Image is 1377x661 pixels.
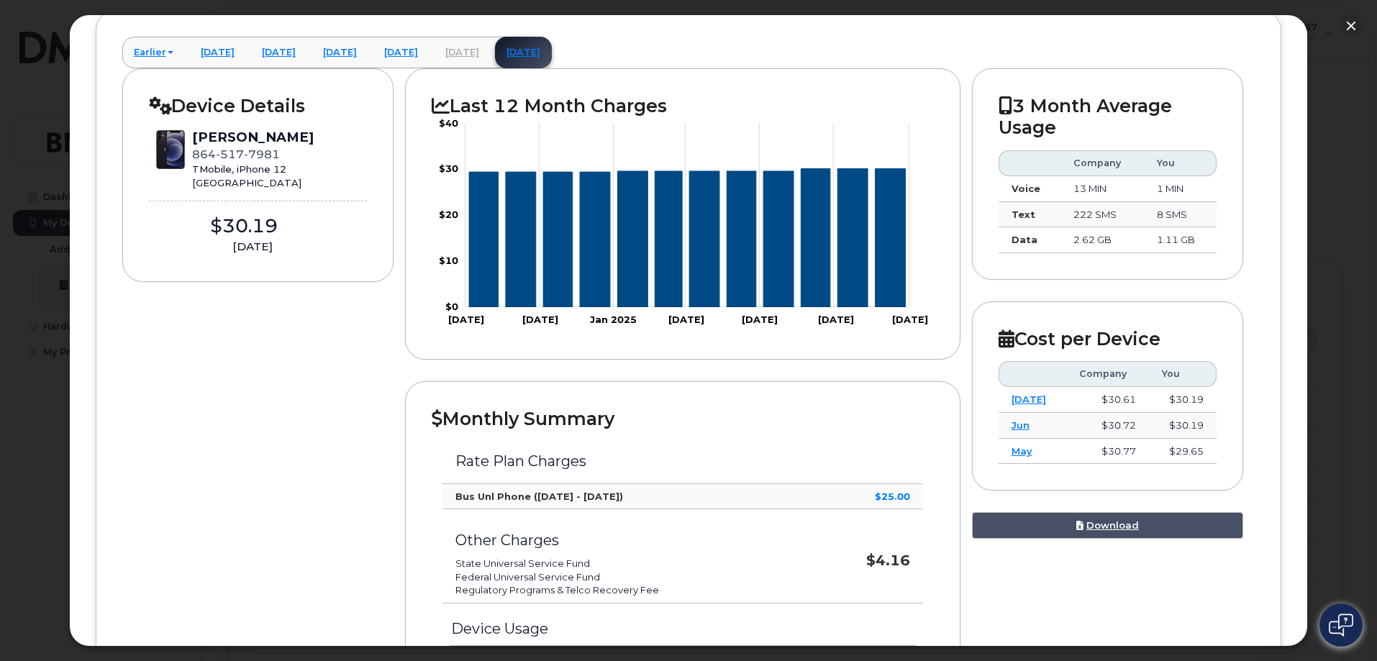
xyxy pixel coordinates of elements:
h2: Cost per Device [999,328,1217,350]
td: $30.19 [1149,387,1217,413]
a: [DATE] [1012,393,1046,405]
td: $29.65 [1149,439,1217,465]
strong: Bus Unl Phone ([DATE] - [DATE]) [455,491,623,502]
h3: Other Charges [455,532,798,548]
img: Open chat [1329,614,1353,637]
td: $30.61 [1066,387,1149,413]
li: State Universal Service Fund [455,557,798,570]
td: $30.72 [1066,413,1149,439]
a: May [1012,445,1032,457]
strong: $25.00 [875,491,910,502]
a: Jun [1012,419,1030,431]
h3: Device Usage [442,621,922,637]
h3: Rate Plan Charges [455,453,909,469]
li: Regulatory Programs & Telco Recovery Fee [455,583,798,597]
td: $30.77 [1066,439,1149,465]
h2: Monthly Summary [432,408,933,429]
a: Download [972,512,1244,539]
th: You [1149,361,1217,387]
th: Company [1066,361,1149,387]
li: Federal Universal Service Fund [455,570,798,584]
strong: $4.16 [866,552,910,569]
td: $30.19 [1149,413,1217,439]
